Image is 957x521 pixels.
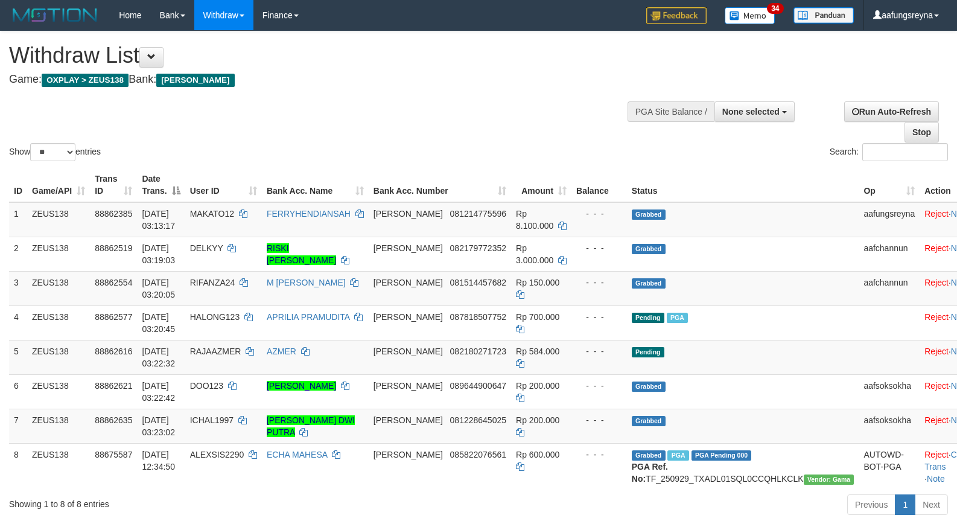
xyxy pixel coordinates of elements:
[95,209,132,219] span: 88862385
[90,168,137,202] th: Trans ID: activate to sort column ascending
[27,271,90,305] td: ZEUS138
[137,168,185,202] th: Date Trans.: activate to sort column descending
[859,237,920,271] td: aafchannun
[847,494,895,515] a: Previous
[30,143,75,161] select: Showentries
[516,312,559,322] span: Rp 700.000
[156,74,234,87] span: [PERSON_NAME]
[859,271,920,305] td: aafchannun
[95,381,132,391] span: 88862621
[576,311,622,323] div: - - -
[142,312,175,334] span: [DATE] 03:20:45
[576,449,622,461] div: - - -
[9,168,27,202] th: ID
[142,209,175,231] span: [DATE] 03:13:17
[450,209,506,219] span: Copy 081214775596 to clipboard
[632,278,666,289] span: Grabbed
[632,209,666,220] span: Grabbed
[190,381,223,391] span: DOO123
[9,237,27,271] td: 2
[895,494,915,515] a: 1
[576,242,622,254] div: - - -
[804,475,854,485] span: Vendor URL: https://trx31.1velocity.biz
[27,374,90,409] td: ZEUS138
[632,244,666,254] span: Grabbed
[27,202,90,237] td: ZEUS138
[632,462,668,484] b: PGA Ref. No:
[859,443,920,490] td: AUTOWD-BOT-PGA
[374,243,443,253] span: [PERSON_NAME]
[142,381,175,403] span: [DATE] 03:22:42
[374,347,443,356] span: [PERSON_NAME]
[576,345,622,357] div: - - -
[27,340,90,374] td: ZEUS138
[9,340,27,374] td: 5
[9,74,626,86] h4: Game: Bank:
[859,409,920,443] td: aafsoksokha
[374,278,443,287] span: [PERSON_NAME]
[725,7,775,24] img: Button%20Memo.svg
[516,381,559,391] span: Rp 200.000
[267,450,327,459] a: ECHA MAHESA
[9,6,101,24] img: MOTION_logo.png
[369,168,511,202] th: Bank Acc. Number: activate to sort column ascending
[714,101,795,122] button: None selected
[9,305,27,340] td: 4
[516,278,559,287] span: Rp 150.000
[374,381,443,391] span: [PERSON_NAME]
[450,243,506,253] span: Copy 082179772352 to clipboard
[450,312,506,322] span: Copy 087818507752 to clipboard
[632,416,666,426] span: Grabbed
[374,450,443,459] span: [PERSON_NAME]
[516,243,553,265] span: Rp 3.000.000
[924,415,949,425] a: Reject
[924,243,949,253] a: Reject
[767,3,783,14] span: 34
[632,313,664,323] span: Pending
[9,43,626,68] h1: Withdraw List
[267,209,351,219] a: FERRYHENDIANSAH
[142,243,175,265] span: [DATE] 03:19:03
[632,450,666,461] span: Grabbed
[9,443,27,490] td: 8
[924,312,949,322] a: Reject
[576,208,622,220] div: - - -
[859,374,920,409] td: aafsoksokha
[722,107,780,117] span: None selected
[190,347,241,356] span: RAJAAZMER
[450,415,506,425] span: Copy 081228645025 to clipboard
[9,143,101,161] label: Show entries
[859,168,920,202] th: Op: activate to sort column ascending
[576,276,622,289] div: - - -
[142,415,175,437] span: [DATE] 03:23:02
[632,382,666,392] span: Grabbed
[628,101,714,122] div: PGA Site Balance /
[9,493,390,510] div: Showing 1 to 8 of 8 entries
[632,347,664,357] span: Pending
[190,312,240,322] span: HALONG123
[859,202,920,237] td: aafungsreyna
[374,415,443,425] span: [PERSON_NAME]
[9,409,27,443] td: 7
[927,474,945,484] a: Note
[924,209,949,219] a: Reject
[627,168,859,202] th: Status
[95,312,132,322] span: 88862577
[27,443,90,490] td: ZEUS138
[9,271,27,305] td: 3
[516,415,559,425] span: Rp 200.000
[450,278,506,287] span: Copy 081514457682 to clipboard
[924,278,949,287] a: Reject
[667,313,688,323] span: Marked by aafkaynarin
[95,278,132,287] span: 88862554
[511,168,571,202] th: Amount: activate to sort column ascending
[924,381,949,391] a: Reject
[267,243,336,265] a: RISKI [PERSON_NAME]
[142,450,175,471] span: [DATE] 12:34:50
[185,168,262,202] th: User ID: activate to sort column ascending
[267,312,349,322] a: APRILIA PRAMUDITA
[374,209,443,219] span: [PERSON_NAME]
[844,101,939,122] a: Run Auto-Refresh
[142,278,175,299] span: [DATE] 03:20:05
[692,450,752,461] span: PGA Pending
